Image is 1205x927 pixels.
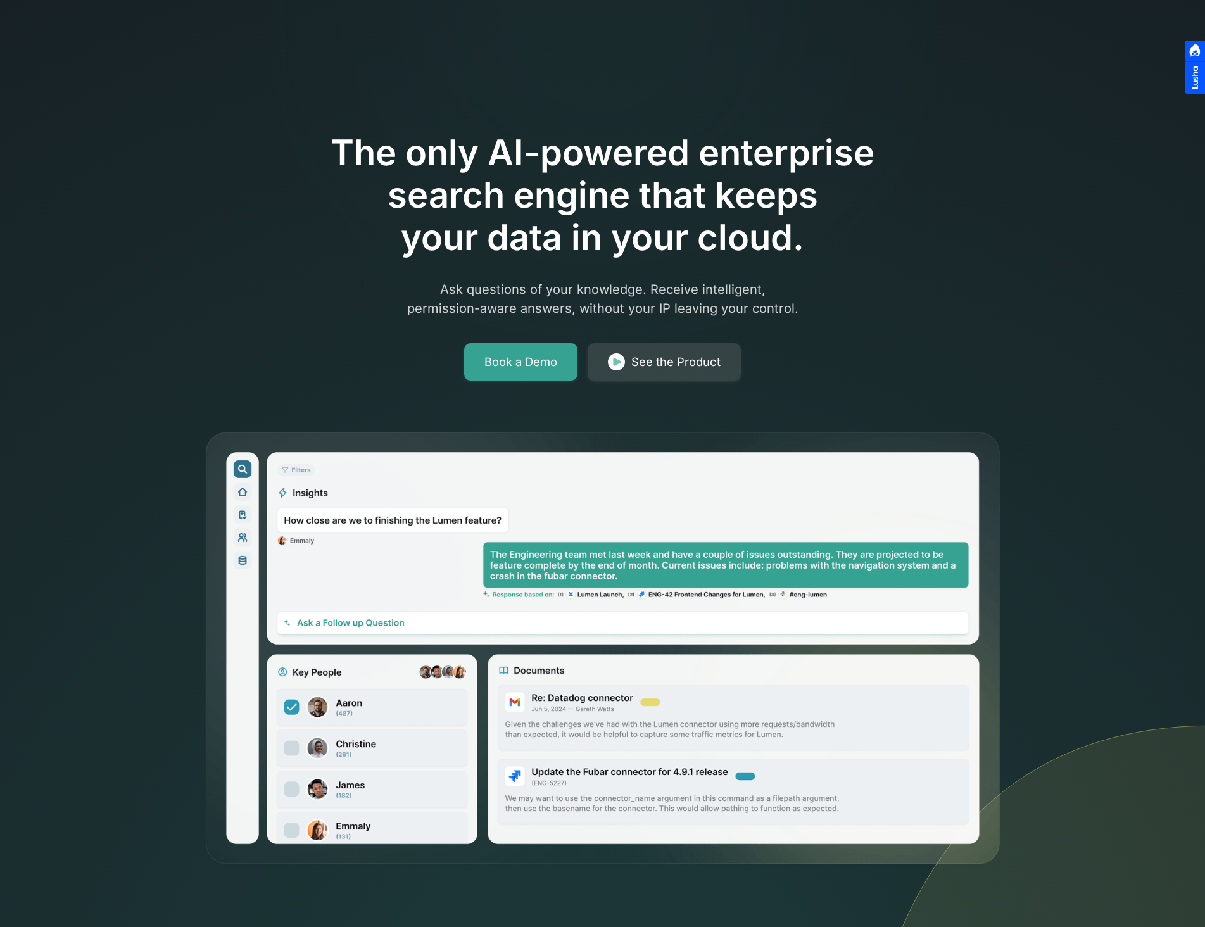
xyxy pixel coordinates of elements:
[631,353,721,371] div: See the Product
[464,343,577,381] a: Book a Demo
[588,343,741,381] a: See the Product
[360,280,846,318] p: Ask questions of your knowledge. Receive intelligent, permission-aware answers, without your IP l...
[279,132,927,260] h1: The only AI-powered enterprise search engine that keeps your data in your cloud.
[204,431,1001,866] img: hero-image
